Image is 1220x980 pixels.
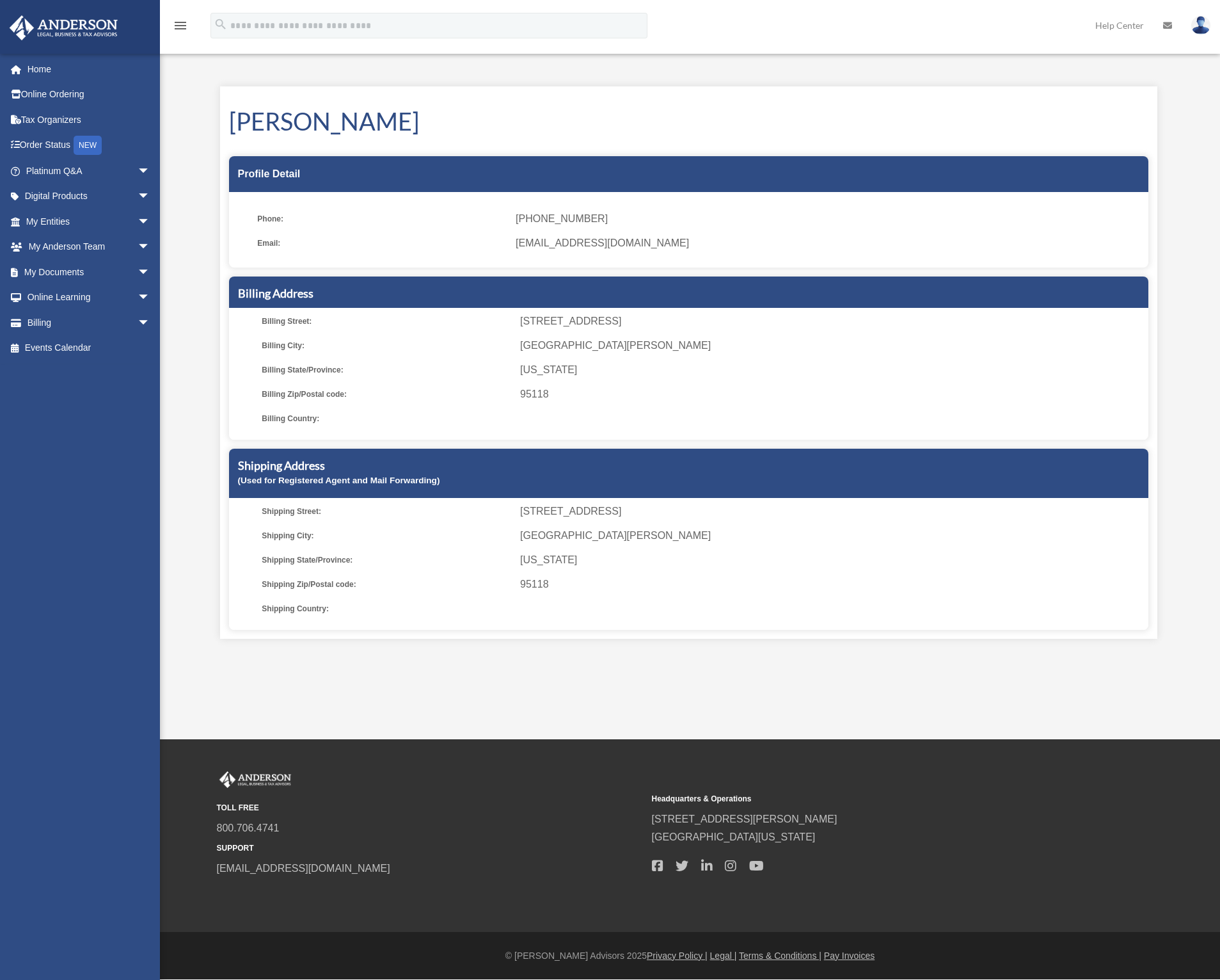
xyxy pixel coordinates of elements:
div: Profile Detail [229,156,1148,192]
a: Terms & Conditions | [739,951,821,961]
span: Billing State/Province: [262,361,511,379]
span: 95118 [520,575,1143,593]
span: Billing Country: [262,410,511,428]
i: search [214,17,228,31]
small: TOLL FREE [217,801,643,815]
span: arrow_drop_down [138,209,163,235]
span: 95118 [520,385,1143,403]
a: My Entitiesarrow_drop_down [9,209,170,234]
span: arrow_drop_down [138,259,163,285]
a: My Documentsarrow_drop_down [9,259,170,285]
span: arrow_drop_down [138,310,163,336]
span: Email: [257,234,507,252]
h5: Shipping Address [238,458,1139,474]
a: 800.706.4741 [217,823,280,833]
a: Privacy Policy | [647,951,708,961]
span: Billing Street: [262,312,511,330]
span: [STREET_ADDRESS] [520,312,1143,330]
span: Shipping Street: [262,502,511,520]
a: Legal | [710,951,737,961]
a: Platinum Q&Aarrow_drop_down [9,158,170,184]
a: Pay Invoices [824,951,875,961]
span: Billing Zip/Postal code: [262,385,511,403]
span: arrow_drop_down [138,184,163,210]
a: Online Learningarrow_drop_down [9,285,170,310]
h1: [PERSON_NAME] [229,104,1148,138]
span: Billing City: [262,337,511,355]
a: Home [9,56,170,82]
img: Anderson Advisors Platinum Portal [6,15,122,40]
span: [GEOGRAPHIC_DATA][PERSON_NAME] [520,527,1143,545]
span: [GEOGRAPHIC_DATA][PERSON_NAME] [520,337,1143,355]
a: menu [173,22,188,33]
a: [EMAIL_ADDRESS][DOMAIN_NAME] [217,863,390,874]
div: NEW [74,136,102,155]
small: Headquarters & Operations [652,792,1078,806]
span: [EMAIL_ADDRESS][DOMAIN_NAME] [516,234,1139,252]
span: arrow_drop_down [138,285,163,311]
img: Anderson Advisors Platinum Portal [217,771,294,788]
span: [US_STATE] [520,551,1143,569]
i: menu [173,18,188,33]
span: Shipping City: [262,527,511,545]
a: Order StatusNEW [9,133,170,159]
small: (Used for Registered Agent and Mail Forwarding) [238,476,440,485]
span: [PHONE_NUMBER] [516,210,1139,228]
a: Online Ordering [9,82,170,108]
a: Digital Productsarrow_drop_down [9,184,170,209]
small: SUPPORT [217,842,643,855]
span: Shipping Zip/Postal code: [262,575,511,593]
span: Shipping State/Province: [262,551,511,569]
a: Events Calendar [9,335,170,361]
div: © [PERSON_NAME] Advisors 2025 [160,948,1220,964]
span: arrow_drop_down [138,158,163,184]
span: Shipping Country: [262,600,511,618]
span: [US_STATE] [520,361,1143,379]
a: Billingarrow_drop_down [9,310,170,335]
span: arrow_drop_down [138,234,163,261]
a: Tax Organizers [9,107,170,133]
h5: Billing Address [238,285,1139,301]
a: [STREET_ADDRESS][PERSON_NAME] [652,814,837,824]
img: User Pic [1191,16,1210,35]
span: [STREET_ADDRESS] [520,502,1143,520]
span: Phone: [257,210,507,228]
a: [GEOGRAPHIC_DATA][US_STATE] [652,831,816,842]
a: My Anderson Teamarrow_drop_down [9,234,170,260]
